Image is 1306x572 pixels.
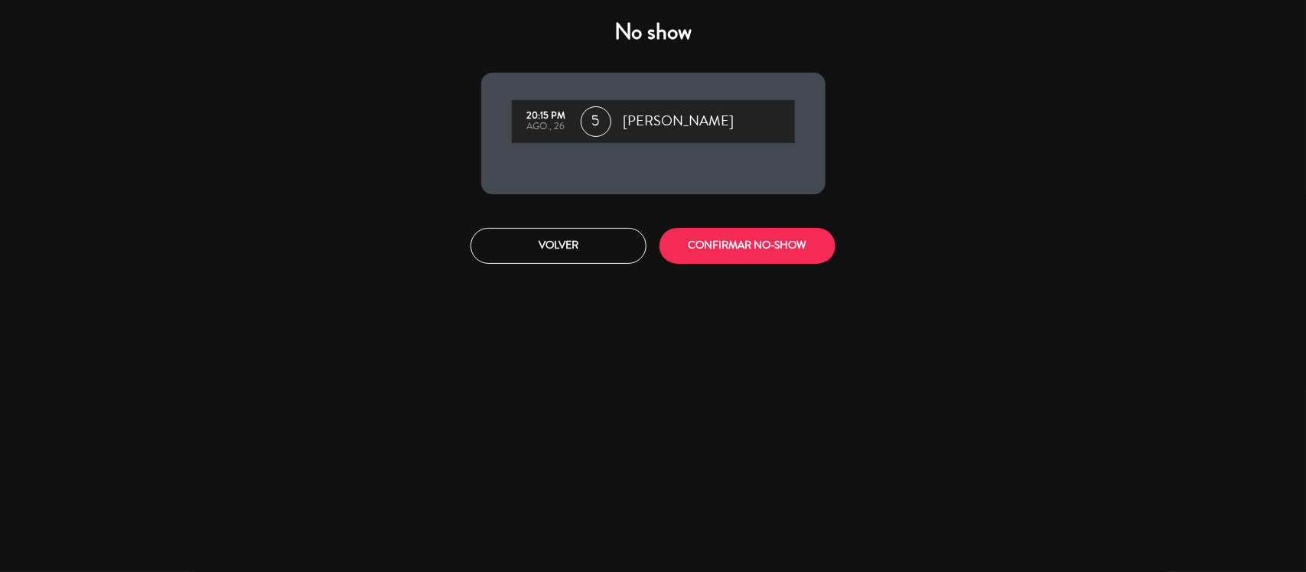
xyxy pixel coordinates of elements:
span: 5 [581,106,611,137]
span: [PERSON_NAME] [624,110,734,133]
div: ago., 26 [519,122,573,132]
button: Volver [471,228,646,264]
div: 20:15 PM [519,111,573,122]
button: CONFIRMAR NO-SHOW [660,228,835,264]
h4: No show [481,18,826,46]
